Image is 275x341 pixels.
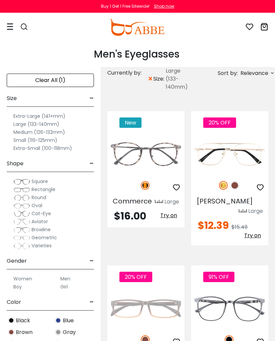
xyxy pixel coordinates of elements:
[8,317,14,324] img: Black
[119,272,152,282] span: 20% OFF
[13,202,30,209] img: Oval.png
[242,231,263,240] button: Try on
[203,272,234,282] span: 91% OFF
[32,242,52,249] span: Varieties
[239,209,247,214] img: size ruler
[94,48,184,60] h1: Men's Eyeglasses
[90,90,94,106] span: -
[197,196,253,206] span: [PERSON_NAME]
[148,73,153,85] span: ×
[32,210,51,217] span: Cat-Eye
[13,128,65,136] label: Medium (126-132mm)
[13,227,30,233] img: Browline.png
[13,112,65,120] label: Extra-Large (141+mm)
[13,144,72,152] label: Extra-Small (100-118mm)
[7,294,21,310] span: Color
[16,328,33,336] span: Brown
[13,210,30,217] img: Cat-Eye.png
[7,74,94,87] div: Clear All (1)
[55,317,61,324] img: Blue
[32,202,42,209] span: Oval
[119,117,142,128] span: New
[218,69,238,77] span: Sort by:
[113,196,152,206] span: Commerce
[13,136,57,144] label: Small (119-125mm)
[13,275,32,283] label: Women
[160,211,177,219] span: Try on
[154,3,174,9] div: Shop now
[32,178,48,185] span: Square
[13,120,59,128] label: Large (133-140mm)
[13,283,22,291] label: Boy
[32,186,55,193] span: Rectangle
[32,234,57,241] span: Geometric
[32,194,46,201] span: Round
[158,211,179,220] button: Try on
[7,253,27,269] span: Gender
[13,219,30,225] img: Aviator.png
[155,199,163,204] img: size ruler
[166,67,188,91] span: Large (133-140mm)
[191,135,268,174] img: Gold Gatewood - Metal ,Adjust Nose Pads
[7,156,23,172] span: Shape
[60,275,70,283] label: Men
[153,75,166,83] span: size:
[231,223,248,231] span: $15.49
[198,218,229,233] span: $12.39
[107,135,184,174] img: Tortoise Commerce - TR ,Adjust Nose Pads
[107,67,148,79] div: Currently by:
[63,317,74,325] span: Blue
[164,198,179,206] div: Large
[60,283,68,291] label: Girl
[90,156,94,172] span: -
[90,294,94,310] span: -
[55,329,61,335] img: Gray
[32,226,51,233] span: Browline
[7,90,17,106] span: Size
[109,19,164,36] img: abbeglasses.com
[191,289,268,328] img: Black Semalaugho - Plastic ,Universal Bridge Fit
[90,253,94,269] span: -
[244,232,261,239] span: Try on
[101,3,150,9] div: Buy 1 Get 1 Free Sitewide!
[114,209,146,223] span: $16.00
[13,243,30,250] img: Varieties.png
[151,3,174,9] a: Shop now
[203,117,236,128] span: 20% OFF
[8,329,14,335] img: Brown
[13,235,30,241] img: Geometric.png
[63,328,76,336] span: Gray
[13,186,30,193] img: Rectangle.png
[16,317,30,325] span: Black
[107,289,184,328] img: Brown Isaiah - TR ,Universal Bridge Fit
[141,181,150,190] img: Tortoise
[230,181,239,190] img: Brown
[240,67,268,79] span: Relevance
[248,207,263,215] div: Large
[219,181,228,190] img: Gold
[13,178,30,185] img: Square.png
[13,194,30,201] img: Round.png
[32,218,48,225] span: Aviator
